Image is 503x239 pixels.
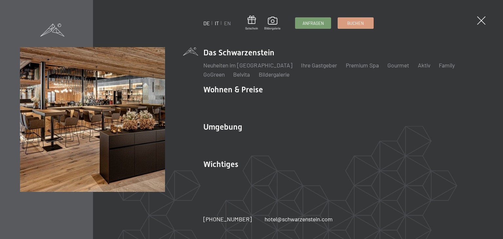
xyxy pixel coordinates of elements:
a: Ihre Gastgeber [301,62,337,69]
a: Anfragen [295,18,331,28]
a: IT [215,20,219,26]
a: Neuheiten im [GEOGRAPHIC_DATA] [203,62,292,69]
a: Aktiv [418,62,430,69]
a: Gutschein [245,16,258,30]
a: Buchen [338,18,373,28]
a: Premium Spa [346,62,379,69]
a: DE [203,20,210,26]
a: Gourmet [387,62,409,69]
a: Family [439,62,455,69]
span: Buchen [347,20,364,26]
span: Gutschein [245,27,258,30]
a: Bildergalerie [264,17,281,30]
a: GoGreen [203,71,225,78]
a: hotel@schwarzenstein.com [265,215,333,223]
a: Belvita [233,71,250,78]
a: EN [224,20,231,26]
span: Bildergalerie [264,27,281,30]
a: Bildergalerie [259,71,289,78]
span: [PHONE_NUMBER] [203,215,252,223]
a: [PHONE_NUMBER] [203,215,252,223]
span: Anfragen [303,20,324,26]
